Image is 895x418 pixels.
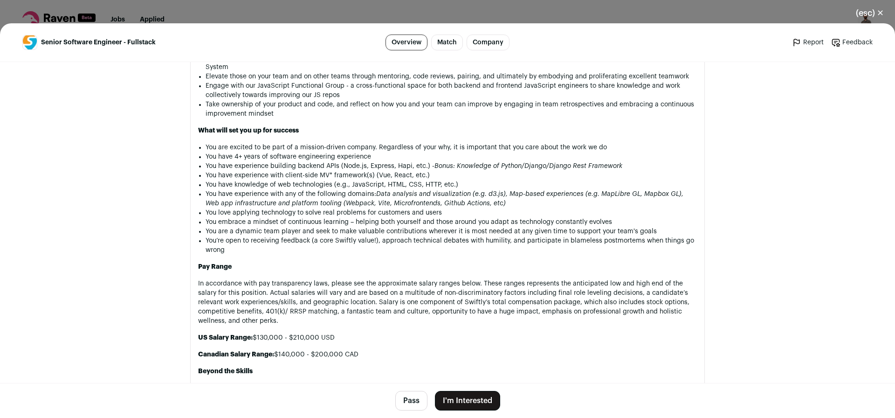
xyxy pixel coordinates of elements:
a: Report [792,38,824,47]
strong: Beyond the Skills [198,368,253,375]
li: Leverage modern software engineering principles and deliver robust, maintainable, extensible code... [206,53,697,72]
li: Engage with our JavaScript Functional Group - a cross-functional space for both backend and front... [206,81,697,100]
strong: Canadian Salary Range: [198,351,274,358]
a: d3.js [489,191,503,197]
a: Node.js [344,163,367,169]
li: You have 4+ years of software engineering experience [206,152,697,161]
strong: What will set you up for success [198,127,299,134]
a: Feedback [831,38,873,47]
a: Match [431,35,463,50]
li: You are a dynamic team player and seek to make valuable contributions wherever it is most needed ... [206,227,697,236]
li: You are excited to be part of a mission-driven company. Regardless of your why, it is important t... [206,143,697,152]
a: Overview [386,35,427,50]
em: Data analysis and visualization (e.g. [376,191,487,197]
p: In accordance with pay transparency laws, please see the approximate salary ranges below. These r... [198,279,697,326]
span: Senior Software Engineer - Fullstack [41,38,156,47]
strong: US Salary Range: [198,334,253,341]
p: You have experience building backend APIs ( , Express, Hapi, etc.) - [206,161,697,171]
em: Bonus: Knowledge of Python/Django/Django Rest Framework [434,163,622,169]
li: You embrace a mindset of continuous learning – helping both yourself and those around you adapt a... [206,217,697,227]
img: 3e14641c0f48adfd3dfaea8bf909c181f385899ccf2dcf229e5b3fb73f4fd672.png [23,34,37,51]
li: You’re open to receiving feedback (a core Swiftly value!), approach technical debates with humili... [206,236,697,255]
li: Elevate those on your team and on other teams through mentoring, code reviews, pairing, and ultim... [206,72,697,81]
strong: Pay Range [198,264,232,270]
button: Close modal [845,3,895,23]
p: $130,000 - $210,000 USD [198,333,697,342]
li: You have experience with client-side MV* framework(s) (Vue, React, etc.) [206,171,697,180]
button: I'm Interested [435,391,500,411]
li: You love applying technology to solve real problems for customers and users [206,208,697,217]
p: $140,000 - $200,000 CAD [198,350,697,359]
p: You have experience with any of the following domains: [206,189,697,208]
li: You have knowledge of web technologies (e.g., JavaScript, HTML, CSS, HTTP, etc.) [206,180,697,189]
a: Company [467,35,509,50]
li: Take ownership of your product and code, and reflect on how you and your team can improve by enga... [206,100,697,118]
button: Pass [395,391,427,411]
